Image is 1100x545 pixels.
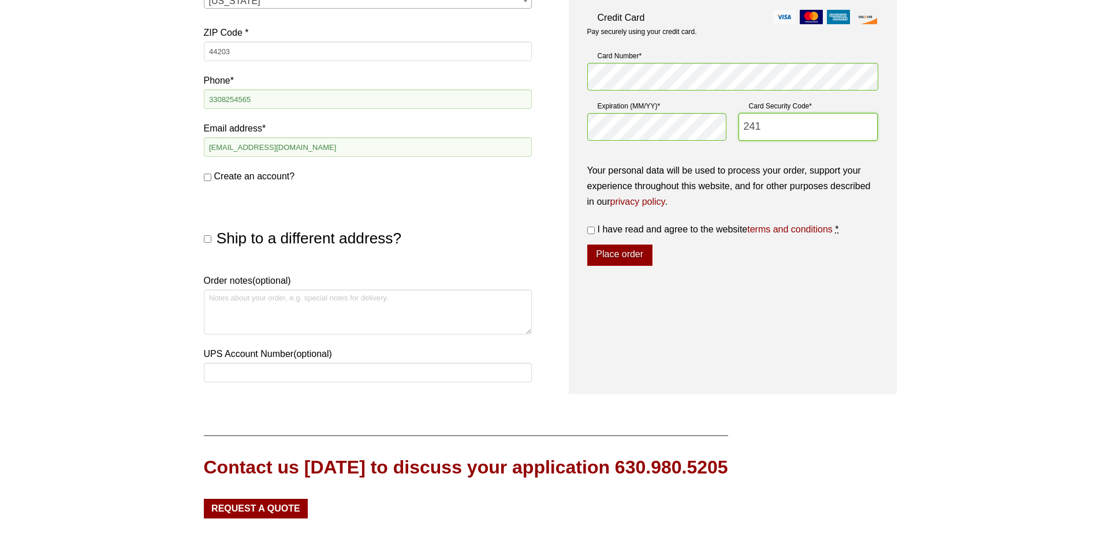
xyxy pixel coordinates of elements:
input: Create an account? [204,174,211,181]
label: Card Number [587,50,878,62]
span: Create an account? [214,171,295,181]
label: ZIP Code [204,25,532,40]
label: Email address [204,121,532,136]
fieldset: Payment Info [587,46,878,150]
label: Expiration (MM/YY) [587,100,727,112]
label: Order notes [204,273,532,288]
img: amex [827,10,850,24]
span: (optional) [252,276,291,285]
label: UPS Account Number [204,346,532,362]
div: Contact us [DATE] to discuss your application 630.980.5205 [204,454,728,480]
span: (optional) [293,349,332,359]
a: privacy policy [610,197,665,206]
input: Ship to a different address? [204,235,211,243]
label: Credit Card [587,10,878,25]
span: I have read and agree to the website [598,224,833,234]
button: Place order [587,245,652,266]
span: Request a Quote [211,504,300,513]
input: I have read and agree to the websiteterms and conditions * [587,227,595,234]
a: Request a Quote [204,499,308,518]
label: Card Security Code [739,100,878,112]
input: CSC [739,113,878,141]
abbr: required [835,224,838,234]
img: mastercard [800,10,823,24]
a: terms and conditions [747,224,833,234]
span: Ship to a different address? [217,230,401,247]
p: Pay securely using your credit card. [587,27,878,37]
img: discover [854,10,877,24]
label: Phone [204,73,532,88]
img: visa [773,10,796,24]
p: Your personal data will be used to process your order, support your experience throughout this we... [587,163,878,210]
